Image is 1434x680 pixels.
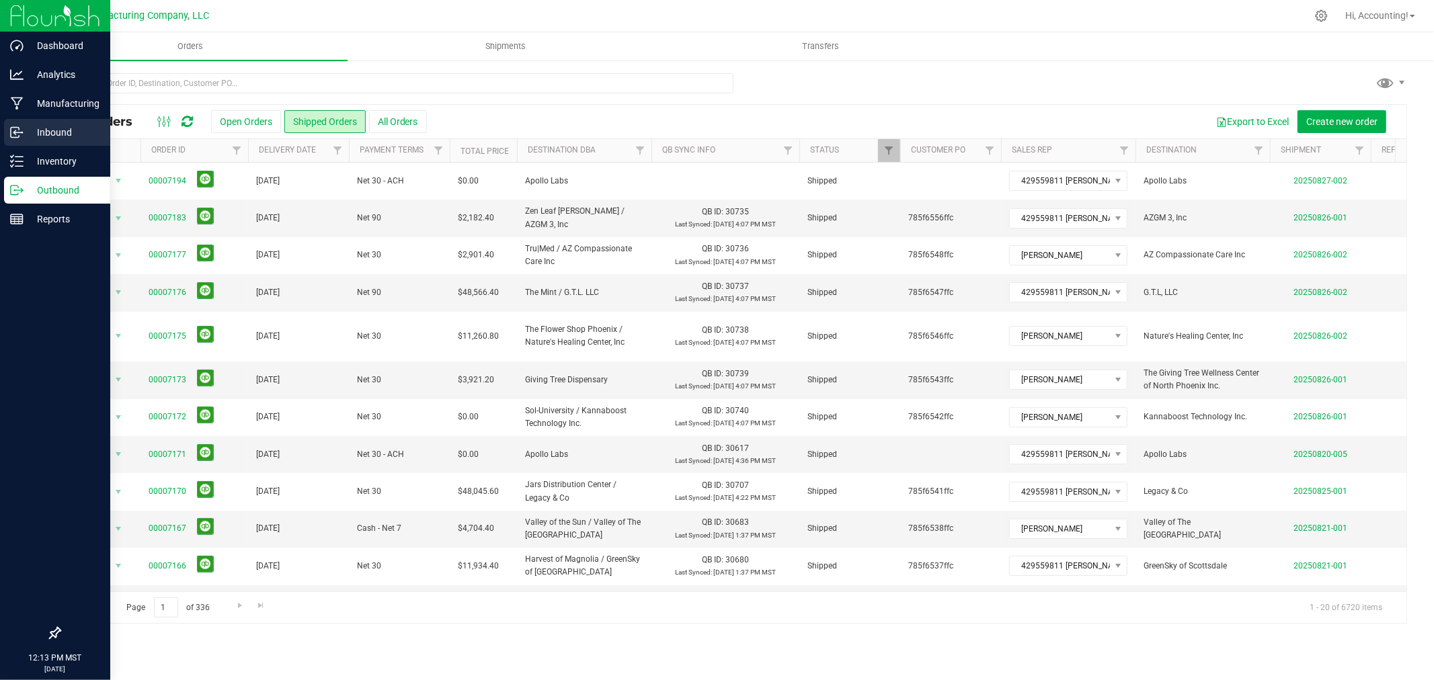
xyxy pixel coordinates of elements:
[110,171,127,190] span: select
[979,139,1001,162] a: Filter
[1207,110,1298,133] button: Export to Excel
[675,382,712,390] span: Last Synced:
[525,478,643,504] span: Jars Distribution Center / Legacy & Co
[1349,139,1371,162] a: Filter
[149,522,186,535] a: 00007167
[458,485,499,498] span: $48,045.60
[154,597,178,618] input: 1
[110,327,127,345] span: select
[1010,556,1110,575] span: 429559811 [PERSON_NAME]
[1299,597,1393,618] span: 1 - 20 of 6720 items
[725,369,749,378] span: 30739
[702,406,723,415] span: QB ID:
[908,560,993,572] span: 785f6537ffc
[1382,145,1425,155] a: Ref Field 2
[725,443,749,453] span: 30617
[1144,175,1262,187] span: Apollo Labs
[458,411,479,423] span: $0.00
[702,207,723,216] span: QB ID:
[1010,370,1110,389] span: [PERSON_NAME]
[675,457,712,464] span: Last Synced:
[525,286,643,299] span: The Mint / G.T.L. LLC
[10,183,24,197] inline-svg: Outbound
[458,374,494,386] span: $3,921.20
[458,175,479,187] span: $0.00
[807,522,892,535] span: Shipped
[149,560,186,572] a: 00007166
[725,207,749,216] span: 30735
[357,485,442,498] span: Net 30
[327,139,349,162] a: Filter
[458,249,494,261] span: $2,901.40
[725,325,749,335] span: 30738
[663,32,978,60] a: Transfers
[1144,330,1262,343] span: Nature's Healing Center, Inc
[458,212,494,224] span: $2,182.40
[256,448,280,461] span: [DATE]
[256,212,280,224] span: [DATE]
[256,522,280,535] span: [DATE]
[1313,9,1330,22] div: Manage settings
[1010,445,1110,464] span: 429559811 [PERSON_NAME]
[1010,408,1110,427] span: [PERSON_NAME]
[10,212,24,226] inline-svg: Reports
[24,211,104,227] p: Reports
[110,556,127,575] span: select
[149,249,186,261] a: 00007177
[675,295,712,302] span: Last Synced:
[908,212,993,224] span: 785f6556ffc
[807,374,892,386] span: Shipped
[369,110,427,133] button: All Orders
[1010,519,1110,538] span: [PERSON_NAME]
[1293,450,1347,459] a: 20250820-005
[458,286,499,299] span: $48,566.40
[525,205,643,230] span: Zen Leaf [PERSON_NAME] / AZGM 3, Inc
[10,126,24,139] inline-svg: Inbound
[149,411,186,423] a: 00007172
[525,516,643,542] span: Valley of the Sun / Valley of The [GEOGRAPHIC_DATA]
[110,408,127,427] span: select
[256,485,280,498] span: [DATE]
[702,282,723,291] span: QB ID:
[110,482,127,501] span: select
[908,411,993,423] span: 785f6542ffc
[525,553,643,579] span: Harvest of Magnolia / GreenSky of [GEOGRAPHIC_DATA]
[702,555,723,564] span: QB ID:
[675,419,712,427] span: Last Synced:
[256,411,280,423] span: [DATE]
[713,494,776,501] span: [DATE] 4:22 PM MST
[713,220,776,228] span: [DATE] 4:07 PM MST
[908,286,993,299] span: 785f6547ffc
[1281,145,1321,155] a: Shipment
[725,517,749,527] span: 30683
[702,325,723,335] span: QB ID:
[24,124,104,140] p: Inbound
[1144,411,1262,423] span: Kannaboost Technology Inc.
[256,286,280,299] span: [DATE]
[777,139,799,162] a: Filter
[348,32,663,60] a: Shipments
[1010,246,1110,265] span: [PERSON_NAME]
[256,249,280,261] span: [DATE]
[226,139,248,162] a: Filter
[256,330,280,343] span: [DATE]
[1144,516,1262,542] span: Valley of The [GEOGRAPHIC_DATA]
[24,38,104,54] p: Dashboard
[357,212,442,224] span: Net 90
[713,295,776,302] span: [DATE] 4:07 PM MST
[230,597,249,615] a: Go to the next page
[725,480,749,490] span: 30707
[360,145,424,155] a: Payment Terms
[1010,327,1110,345] span: [PERSON_NAME]
[1345,10,1408,21] span: Hi, Accounting!
[528,145,596,155] a: Destination DBA
[1144,249,1262,261] span: AZ Compassionate Care Inc
[629,139,651,162] a: Filter
[1293,176,1347,185] a: 20250827-002
[110,445,127,464] span: select
[1298,110,1386,133] button: Create new order
[1293,561,1347,570] a: 20250821-001
[10,155,24,168] inline-svg: Inventory
[1293,523,1347,533] a: 20250821-001
[1146,145,1197,155] a: Destination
